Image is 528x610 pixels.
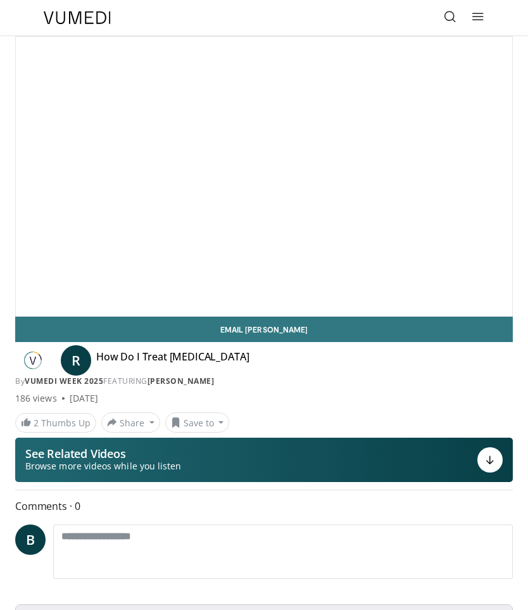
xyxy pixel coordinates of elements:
div: By FEATURING [15,376,513,387]
img: VuMedi Logo [44,11,111,24]
a: Email [PERSON_NAME] [15,317,513,342]
a: B [15,524,46,555]
span: 2 [34,417,39,429]
p: See Related Videos [25,447,181,460]
a: [PERSON_NAME] [148,376,215,386]
div: [DATE] [70,392,98,405]
button: Share [101,412,160,433]
img: Vumedi Week 2025 [15,350,51,371]
span: 186 views [15,392,57,405]
h4: How Do I Treat [MEDICAL_DATA] [96,350,249,371]
a: R [61,345,91,376]
span: Comments 0 [15,498,513,514]
span: Browse more videos while you listen [25,460,181,473]
a: 2 Thumbs Up [15,413,96,433]
video-js: Video Player [16,37,512,316]
button: See Related Videos Browse more videos while you listen [15,438,513,482]
a: Vumedi Week 2025 [25,376,103,386]
button: Save to [165,412,230,433]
